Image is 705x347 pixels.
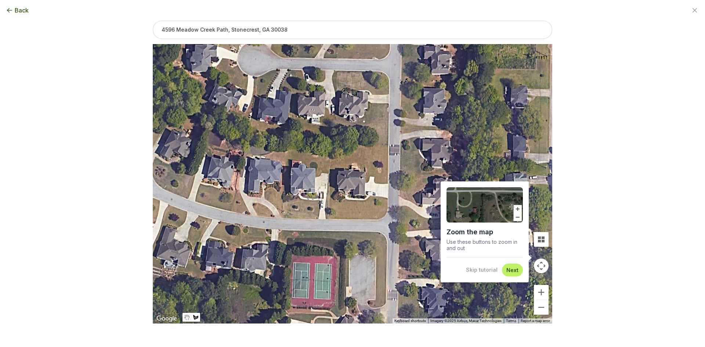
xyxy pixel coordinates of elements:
button: Zoom in [534,285,549,300]
input: 4596 Meadow Creek Path, Stonecrest, GA 30038 [153,21,552,39]
button: Next [506,267,518,274]
a: Terms (opens in new tab) [506,319,516,323]
button: Skip tutorial [466,266,498,274]
button: Map camera controls [534,259,549,273]
a: Report a map error [521,319,550,323]
button: Draw a shape [191,313,200,322]
span: Back [15,6,29,15]
img: Demo of zooming into a lawn area [446,187,523,223]
button: Keyboard shortcuts [394,318,426,323]
button: Tilt map [534,232,549,247]
p: Use these buttons to zoom in and out [446,239,523,252]
span: Imagery ©2025 Airbus, Maxar Technologies [430,319,502,323]
a: Open this area in Google Maps (opens a new window) [155,314,179,323]
button: Stop drawing [182,313,191,322]
img: Google [155,314,179,323]
button: Back [6,6,29,15]
h1: Zoom the map [446,225,523,239]
button: Zoom out [534,300,549,315]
